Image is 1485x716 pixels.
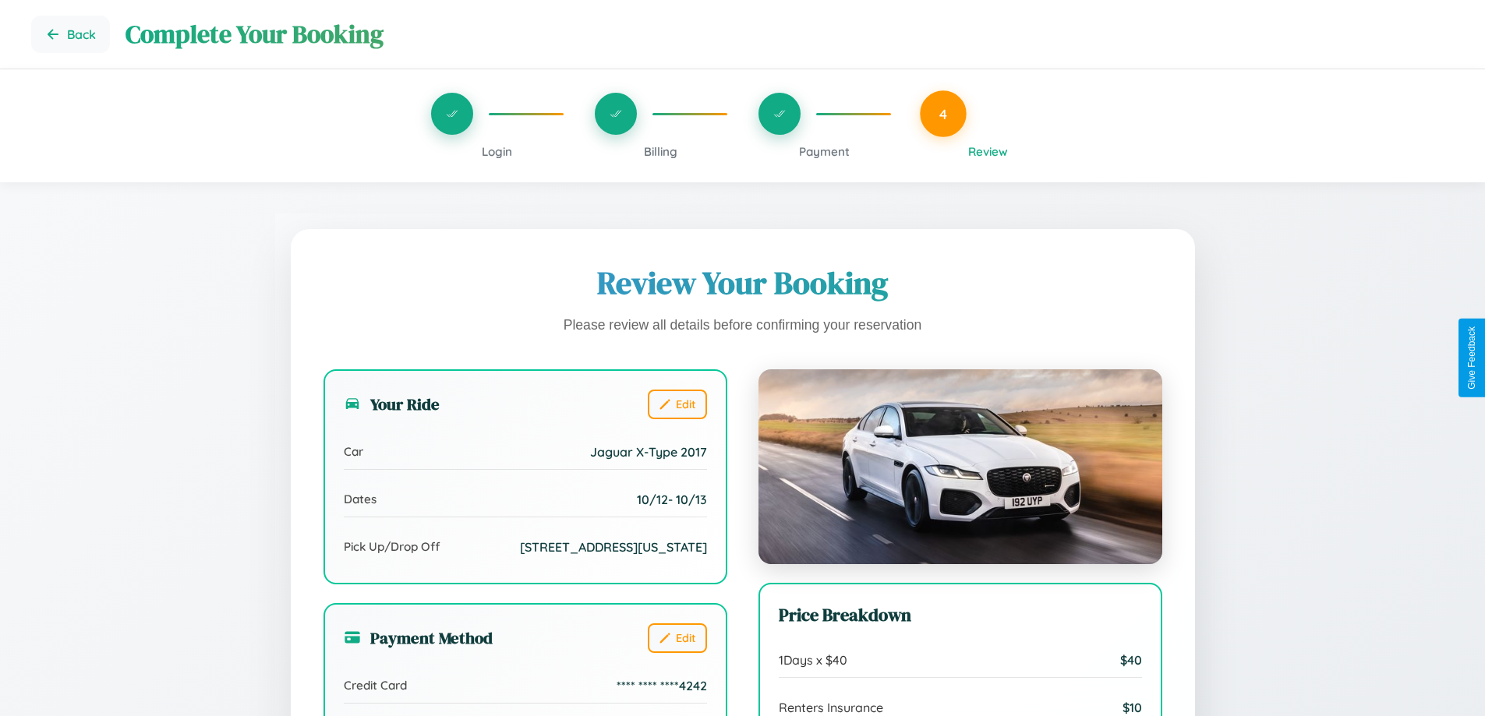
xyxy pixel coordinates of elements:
span: 1 Days x $ 40 [779,652,847,668]
span: Renters Insurance [779,700,883,715]
h1: Review Your Booking [324,262,1162,304]
p: Please review all details before confirming your reservation [324,313,1162,338]
span: Pick Up/Drop Off [344,539,440,554]
span: Review [968,144,1008,159]
span: 4 [939,105,947,122]
span: Payment [799,144,850,159]
span: Jaguar X-Type 2017 [590,444,707,460]
span: Dates [344,492,377,506]
button: Go back [31,16,110,53]
button: Edit [648,623,707,653]
span: $ 40 [1120,652,1142,668]
span: Billing [644,144,677,159]
h1: Complete Your Booking [126,17,1454,51]
h3: Payment Method [344,626,493,649]
h3: Price Breakdown [779,603,1142,627]
span: [STREET_ADDRESS][US_STATE] [520,539,707,555]
span: 10 / 12 - 10 / 13 [637,492,707,507]
span: Login [482,144,512,159]
button: Edit [648,390,707,419]
img: Jaguar X-Type [758,369,1162,564]
span: Car [344,444,363,459]
h3: Your Ride [344,393,440,415]
span: $ 10 [1123,700,1142,715]
div: Give Feedback [1466,326,1477,390]
span: Credit Card [344,678,407,693]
